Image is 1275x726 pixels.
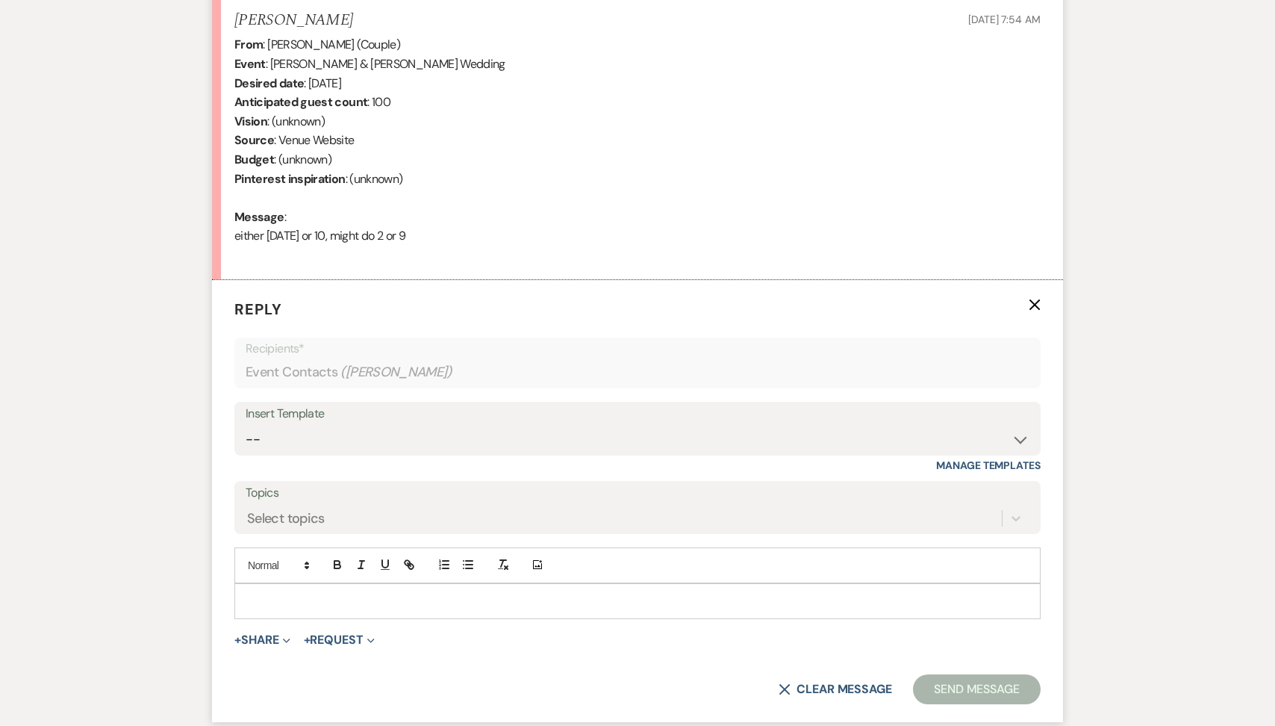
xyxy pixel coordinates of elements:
[234,37,263,52] b: From
[234,114,267,129] b: Vision
[234,56,266,72] b: Event
[234,634,290,646] button: Share
[779,683,892,695] button: Clear message
[234,94,367,110] b: Anticipated guest count
[234,152,274,167] b: Budget
[246,483,1029,504] label: Topics
[234,300,282,319] span: Reply
[340,362,452,382] span: ( [PERSON_NAME] )
[234,132,274,148] b: Source
[246,403,1029,425] div: Insert Template
[234,11,353,30] h5: [PERSON_NAME]
[913,674,1041,704] button: Send Message
[247,508,325,528] div: Select topics
[234,35,1041,264] div: : [PERSON_NAME] (Couple) : [PERSON_NAME] & [PERSON_NAME] Wedding : [DATE] : 100 : (unknown) : Ven...
[936,459,1041,472] a: Manage Templates
[234,634,241,646] span: +
[304,634,375,646] button: Request
[246,358,1029,387] div: Event Contacts
[234,171,346,187] b: Pinterest inspiration
[234,75,304,91] b: Desired date
[968,13,1041,26] span: [DATE] 7:54 AM
[304,634,311,646] span: +
[234,209,284,225] b: Message
[246,339,1029,359] p: Recipients*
